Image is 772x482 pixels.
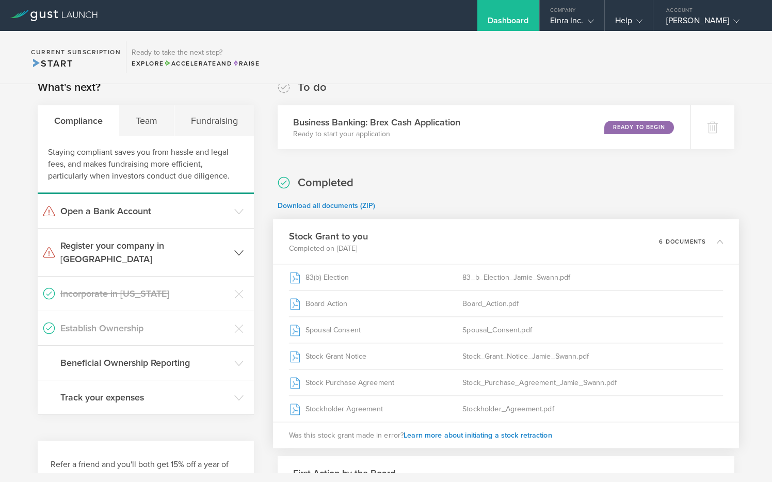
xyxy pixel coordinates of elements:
[289,291,462,316] div: Board Action
[232,60,260,67] span: Raise
[289,317,462,343] div: Spousal Consent
[126,41,265,73] div: Ready to take the next step?ExploreAccelerateandRaise
[278,105,690,149] div: Business Banking: Brex Cash ApplicationReady to start your applicationReady to Begin
[463,369,723,395] div: Stock_Purchase_Agreement_Jamie_Swann.pdf
[298,175,353,190] h2: Completed
[278,201,375,210] a: Download all documents (ZIP)
[404,430,552,439] span: Learn more about initiating a stock retraction
[660,238,706,244] p: 6 documents
[119,105,174,136] div: Team
[38,105,119,136] div: Compliance
[38,136,254,194] div: Staying compliant saves you from hassle and legal fees, and makes fundraising more efficient, par...
[132,49,260,56] h3: Ready to take the next step?
[289,264,462,290] div: 83(b) Election
[60,391,229,404] h3: Track your expenses
[289,230,368,244] h3: Stock Grant to you
[463,264,723,290] div: 83_b_Election_Jamie_Swann.pdf
[604,121,674,134] div: Ready to Begin
[60,204,229,218] h3: Open a Bank Account
[293,129,460,139] p: Ready to start your application
[293,116,460,129] h3: Business Banking: Brex Cash Application
[289,396,462,422] div: Stockholder Agreement
[38,80,101,95] h2: What's next?
[164,60,233,67] span: and
[720,432,772,482] iframe: Chat Widget
[31,49,121,55] h2: Current Subscription
[488,15,529,31] div: Dashboard
[289,369,462,395] div: Stock Purchase Agreement
[164,60,217,67] span: Accelerate
[132,59,260,68] div: Explore
[550,15,594,31] div: Einra Inc.
[60,322,229,335] h3: Establish Ownership
[463,396,723,422] div: Stockholder_Agreement.pdf
[289,343,462,369] div: Stock Grant Notice
[174,105,254,136] div: Fundraising
[298,80,327,95] h2: To do
[463,343,723,369] div: Stock_Grant_Notice_Jamie_Swann.pdf
[31,58,73,69] span: Start
[273,422,738,448] div: Was this stock grant made in error?
[60,239,229,266] h3: Register your company in [GEOGRAPHIC_DATA]
[289,243,368,253] p: Completed on [DATE]
[60,356,229,369] h3: Beneficial Ownership Reporting
[615,15,642,31] div: Help
[60,287,229,300] h3: Incorporate in [US_STATE]
[463,291,723,316] div: Board_Action.pdf
[463,317,723,343] div: Spousal_Consent.pdf
[666,15,754,31] div: [PERSON_NAME]
[293,467,395,480] h3: First Action by the Board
